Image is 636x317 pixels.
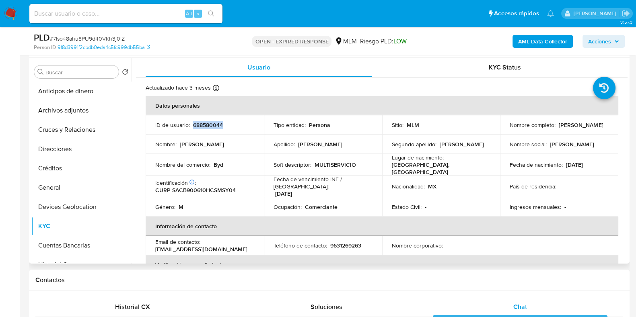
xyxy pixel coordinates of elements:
a: 9f8d3991f2cbdb0eda4c5fc999db55ba [58,44,150,51]
p: [EMAIL_ADDRESS][DOMAIN_NAME] [155,245,247,253]
span: # 7lso48ahu8PU9d40VKh3j0IZ [50,35,125,43]
p: Nacionalidad : [392,183,425,190]
p: M [179,203,183,211]
p: Nombre corporativo : [392,242,443,249]
h1: Contactos [35,276,623,284]
p: [GEOGRAPHIC_DATA], [GEOGRAPHIC_DATA] [392,161,488,176]
button: Volver al orden por defecto [122,69,128,78]
p: CURP SACB900610HCSMSY04 [155,186,236,194]
p: País de residencia : [510,183,556,190]
button: Archivos adjuntos [31,101,132,120]
th: Información de contacto [146,217,618,236]
p: Estado Civil : [392,203,422,211]
span: Acciones [588,35,611,48]
p: Actualizado hace 3 meses [146,84,211,92]
span: Accesos rápidos [494,9,539,18]
p: Ingresos mensuales : [510,203,561,211]
p: Comerciante [305,203,338,211]
p: 9631269263 [330,242,361,249]
a: Notificaciones [547,10,554,17]
p: [PERSON_NAME] [298,141,342,148]
button: Devices Geolocation [31,197,132,217]
p: carlos.soto@mercadolibre.com.mx [573,10,619,17]
button: Buscar [37,69,44,75]
b: AML Data Collector [518,35,567,48]
div: MLM [335,37,356,46]
p: 688580044 [193,121,223,129]
button: KYC [31,217,132,236]
span: Chat [513,302,527,311]
b: PLD [34,31,50,44]
p: Apellido : [274,141,295,148]
button: Direcciones [31,139,132,159]
p: - [425,203,426,211]
span: Riesgo PLD: [360,37,406,46]
button: AML Data Collector [513,35,573,48]
button: Acciones [582,35,625,48]
p: Nombre social : [510,141,547,148]
span: KYC Status [489,63,521,72]
p: Nombre completo : [510,121,556,129]
p: - [560,183,561,190]
p: MLM [407,121,419,129]
span: Usuario [247,63,270,72]
p: Soft descriptor : [274,161,311,168]
p: Fecha de nacimiento : [510,161,563,168]
p: [DATE] [566,161,583,168]
p: Tipo entidad : [274,121,306,129]
span: Soluciones [311,302,342,311]
b: Person ID [34,44,56,51]
p: Lugar de nacimiento : [392,154,444,161]
p: [PERSON_NAME] [440,141,484,148]
p: Identificación : [155,179,196,186]
span: 3.157.3 [620,19,632,25]
th: Verificación y cumplimiento [146,255,618,274]
button: Cuentas Bancarias [31,236,132,255]
p: Fecha de vencimiento INE / [GEOGRAPHIC_DATA] : [274,176,373,190]
p: - [446,242,448,249]
p: Nombre del comercio : [155,161,210,168]
input: Buscar [45,69,115,76]
button: Cruces y Relaciones [31,120,132,139]
p: Sitio : [392,121,403,129]
p: Segundo apellido : [392,141,436,148]
input: Buscar usuario o caso... [29,8,222,19]
p: Ocupación : [274,203,302,211]
p: Nombre : [155,141,177,148]
p: Persona [309,121,330,129]
button: Anticipos de dinero [31,82,132,101]
p: MULTISERVICIO [315,161,356,168]
p: Teléfono de contacto : [274,242,327,249]
button: search-icon [203,8,219,19]
p: [PERSON_NAME] [550,141,594,148]
span: Alt [186,10,192,17]
span: s [197,10,199,17]
p: OPEN - EXPIRED RESPONSE [252,36,331,47]
p: [PERSON_NAME] [559,121,603,129]
p: MX [428,183,436,190]
span: LOW [393,37,406,46]
p: ID de usuario : [155,121,190,129]
a: Salir [622,9,630,18]
button: General [31,178,132,197]
button: Historial Casos [31,255,132,274]
p: [PERSON_NAME] [180,141,224,148]
p: [DATE] [275,190,292,197]
span: Historial CX [115,302,150,311]
p: Byd [214,161,223,168]
p: Email de contacto : [155,238,200,245]
button: Créditos [31,159,132,178]
th: Datos personales [146,96,618,115]
p: Género : [155,203,175,211]
p: - [564,203,566,211]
